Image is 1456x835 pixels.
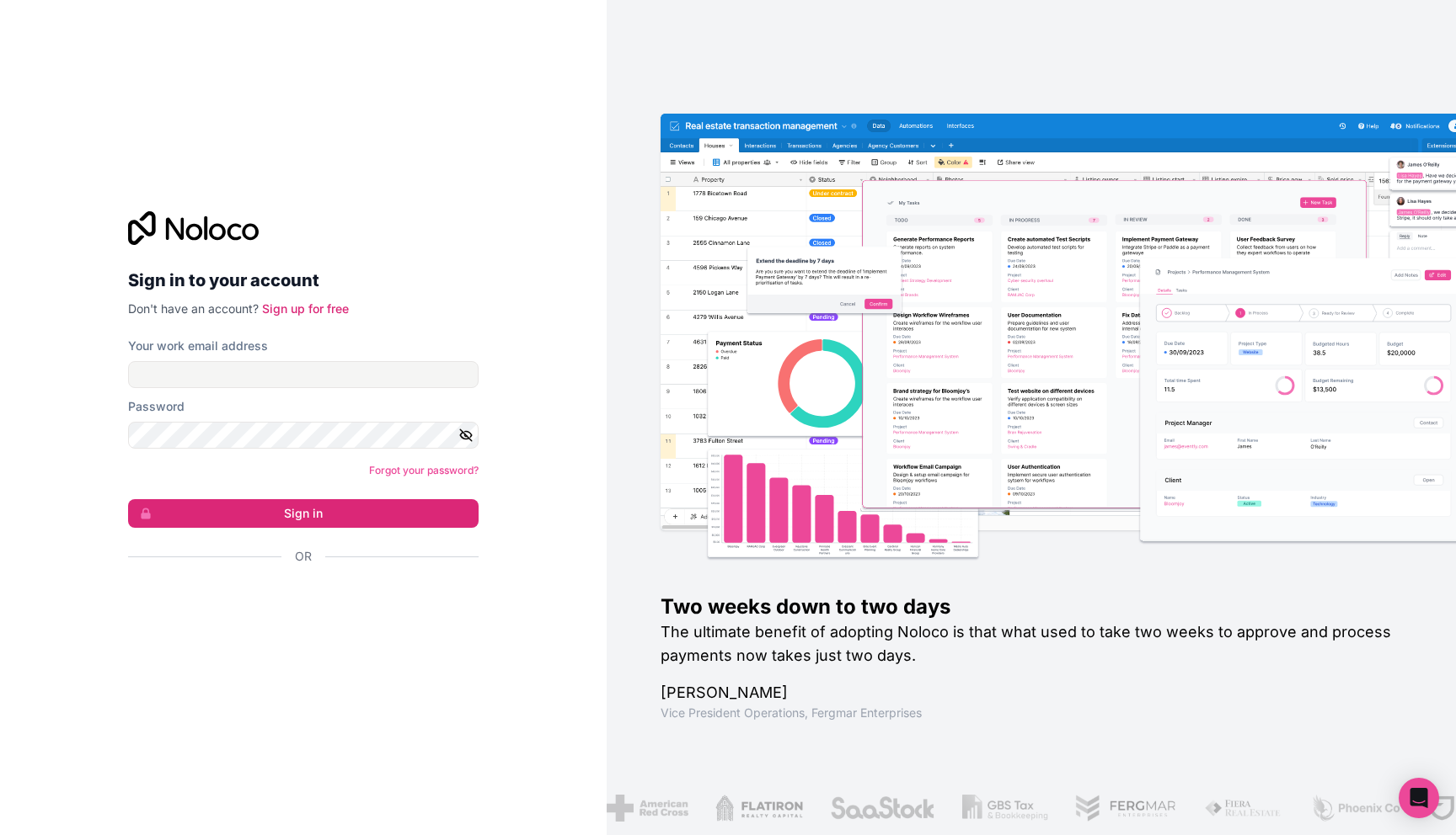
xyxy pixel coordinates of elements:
label: Your work email address [128,338,268,354]
img: /assets/fergmar-CudnrXN5.png [1074,795,1177,822]
input: Password [128,422,479,449]
span: Don't have an account? [128,301,259,316]
img: /assets/flatiron-C8eUkumj.png [715,795,802,822]
iframe: Sign in with Google Button [120,583,474,620]
a: Forgot your password? [369,464,479,476]
img: /assets/phoenix-BREaitsQ.png [1309,795,1400,822]
h1: [PERSON_NAME] [661,681,1402,705]
label: Password [128,398,185,415]
span: Or [295,548,312,565]
img: /assets/saastock-C6Zbiodz.png [829,795,935,822]
img: /assets/american-red-cross-BAupjrZR.png [606,795,688,822]
h1: Two weeks down to two days [661,593,1402,620]
img: /assets/gbstax-C-GtDUiK.png [961,795,1047,822]
img: /assets/fiera-fwj2N5v4.png [1204,795,1283,822]
button: Sign in [128,499,479,528]
h2: Sign in to your account [128,265,479,295]
a: Sign up for free [262,301,349,316]
h1: Vice President Operations , Fergmar Enterprises [661,705,1402,721]
div: Open Intercom Messenger [1399,778,1439,818]
input: Email address [128,361,479,388]
h2: The ultimate benefit of adopting Noloco is that what used to take two weeks to approve and proces... [661,620,1402,667]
